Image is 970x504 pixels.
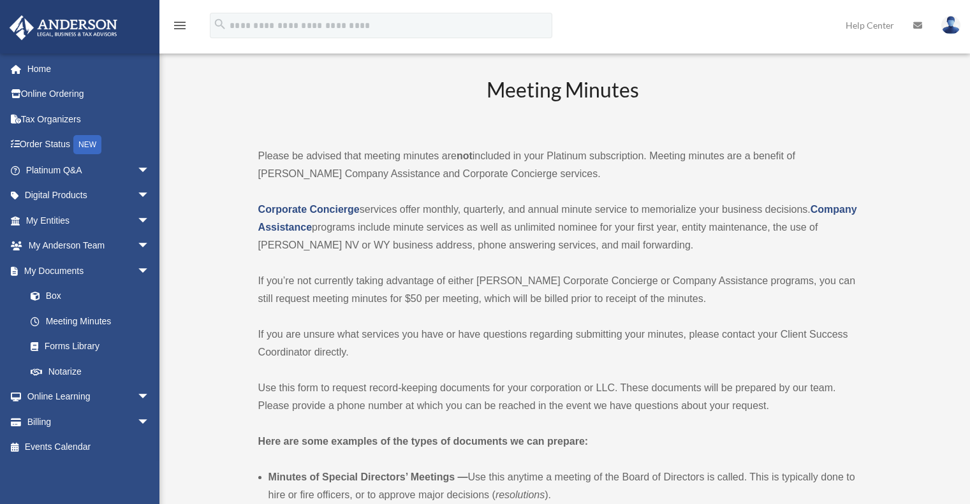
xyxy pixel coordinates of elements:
span: arrow_drop_down [137,233,163,259]
li: Use this anytime a meeting of the Board of Directors is called. This is typically done to hire or... [268,468,869,504]
a: My Entitiesarrow_drop_down [9,208,169,233]
img: Anderson Advisors Platinum Portal [6,15,121,40]
p: If you’re not currently taking advantage of either [PERSON_NAME] Corporate Concierge or Company A... [258,272,869,308]
a: Notarize [18,359,169,384]
i: menu [172,18,187,33]
img: User Pic [941,16,960,34]
a: Billingarrow_drop_down [9,409,169,435]
a: My Anderson Teamarrow_drop_down [9,233,169,259]
em: resolutions [496,489,545,500]
a: Order StatusNEW [9,132,169,158]
p: Please be advised that meeting minutes are included in your Platinum subscription. Meeting minute... [258,147,869,183]
a: Home [9,56,169,82]
a: Online Learningarrow_drop_down [9,384,169,410]
a: Events Calendar [9,435,169,460]
p: If you are unsure what services you have or have questions regarding submitting your minutes, ple... [258,326,869,361]
a: Tax Organizers [9,106,169,132]
i: search [213,17,227,31]
a: Company Assistance [258,204,857,233]
a: My Documentsarrow_drop_down [9,258,169,284]
p: Use this form to request record-keeping documents for your corporation or LLC. These documents wi... [258,379,869,415]
a: Digital Productsarrow_drop_down [9,183,169,208]
span: arrow_drop_down [137,183,163,209]
a: Platinum Q&Aarrow_drop_down [9,157,169,183]
strong: Here are some examples of the types of documents we can prepare: [258,436,589,447]
span: arrow_drop_down [137,208,163,234]
a: Online Ordering [9,82,169,107]
b: Minutes of Special Directors’ Meetings — [268,472,468,482]
span: arrow_drop_down [137,258,163,284]
span: arrow_drop_down [137,157,163,184]
a: Forms Library [18,334,169,359]
div: NEW [73,135,101,154]
span: arrow_drop_down [137,409,163,435]
a: Meeting Minutes [18,308,163,334]
span: arrow_drop_down [137,384,163,410]
h2: Meeting Minutes [258,76,869,129]
strong: not [457,150,473,161]
a: menu [172,22,187,33]
a: Box [18,284,169,309]
p: services offer monthly, quarterly, and annual minute service to memorialize your business decisio... [258,201,869,254]
a: Corporate Concierge [258,204,360,215]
